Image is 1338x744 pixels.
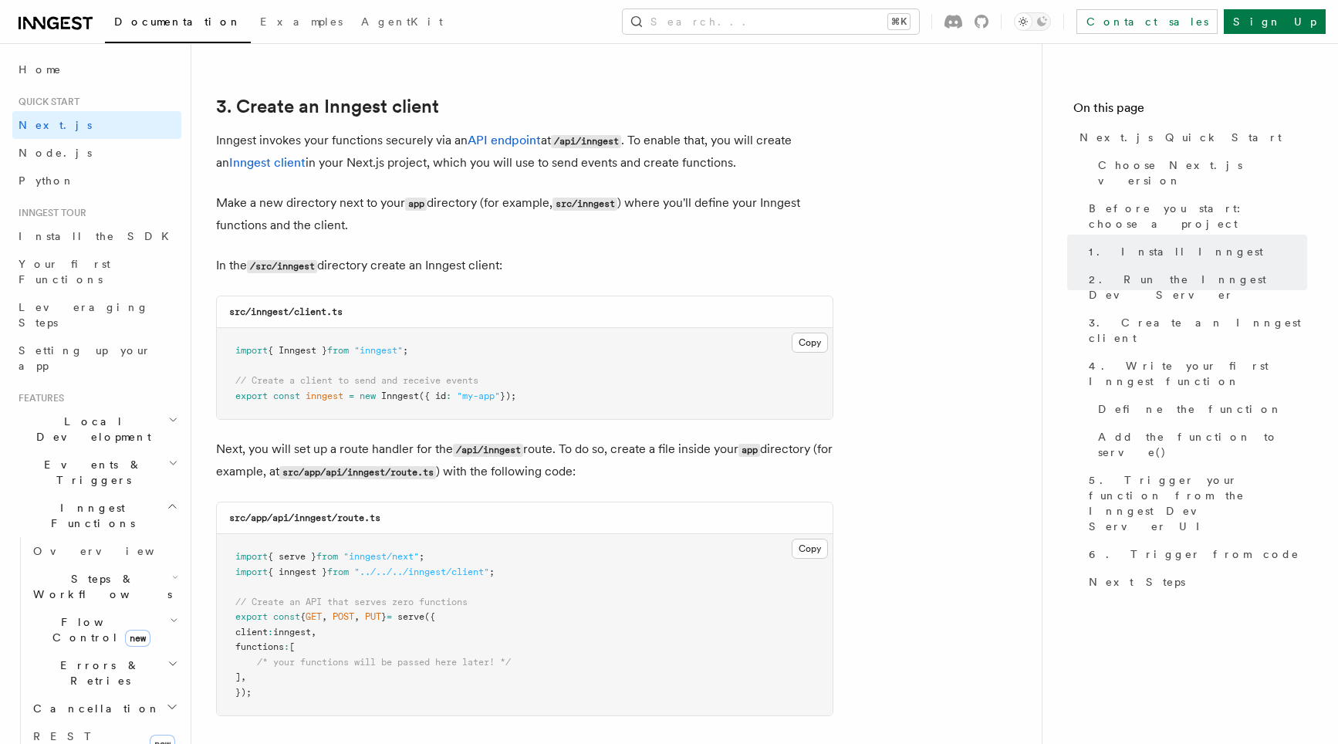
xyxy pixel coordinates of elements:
[247,260,317,273] code: /src/inngest
[361,15,443,28] span: AgentKit
[235,641,284,652] span: functions
[1089,472,1307,534] span: 5. Trigger your function from the Inngest Dev Server UI
[306,611,322,622] span: GET
[1073,99,1307,123] h4: On this page
[316,551,338,562] span: from
[12,392,64,404] span: Features
[229,306,343,317] code: src/inngest/client.ts
[12,336,181,380] a: Setting up your app
[1089,546,1299,562] span: 6. Trigger from code
[12,408,181,451] button: Local Development
[19,62,62,77] span: Home
[1083,265,1307,309] a: 2. Run the Inngest Dev Server
[27,695,181,722] button: Cancellation
[229,512,380,523] code: src/app/api/inngest/route.ts
[1083,309,1307,352] a: 3. Create an Inngest client
[738,444,760,457] code: app
[27,651,181,695] button: Errors & Retries
[251,5,352,42] a: Examples
[216,438,833,483] p: Next, you will set up a route handler for the route. To do so, create a file inside your director...
[300,611,306,622] span: {
[403,345,408,356] span: ;
[260,15,343,28] span: Examples
[489,566,495,577] span: ;
[311,627,316,637] span: ,
[19,301,149,329] span: Leveraging Steps
[1092,395,1307,423] a: Define the function
[792,333,828,353] button: Copy
[354,611,360,622] span: ,
[1089,315,1307,346] span: 3. Create an Inngest client
[216,255,833,277] p: In the directory create an Inngest client:
[12,56,181,83] a: Home
[888,14,910,29] kbd: ⌘K
[257,657,511,668] span: /* your functions will be passed here later! */
[354,345,403,356] span: "inngest"
[352,5,452,42] a: AgentKit
[12,111,181,139] a: Next.js
[235,627,268,637] span: client
[453,444,523,457] code: /api/inngest
[1083,568,1307,596] a: Next Steps
[235,551,268,562] span: import
[1080,130,1282,145] span: Next.js Quick Start
[1083,194,1307,238] a: Before you start: choose a project
[27,608,181,651] button: Flow Controlnew
[114,15,242,28] span: Documentation
[19,119,92,131] span: Next.js
[381,611,387,622] span: }
[216,96,439,117] a: 3. Create an Inngest client
[623,9,919,34] button: Search...⌘K
[268,551,316,562] span: { serve }
[235,687,252,698] span: });
[1098,429,1307,460] span: Add the function to serve()
[268,345,327,356] span: { Inngest }
[327,566,349,577] span: from
[241,671,246,682] span: ,
[1083,352,1307,395] a: 4. Write your first Inngest function
[216,130,833,174] p: Inngest invokes your functions securely via an at . To enable that, you will create an in your Ne...
[468,133,541,147] a: API endpoint
[235,391,268,401] span: export
[1083,466,1307,540] a: 5. Trigger your function from the Inngest Dev Server UI
[229,155,306,170] a: Inngest client
[235,597,468,607] span: // Create an API that serves zero functions
[1224,9,1326,34] a: Sign Up
[235,345,268,356] span: import
[235,566,268,577] span: import
[322,611,327,622] span: ,
[1076,9,1218,34] a: Contact sales
[12,207,86,219] span: Inngest tour
[552,198,617,211] code: src/inngest
[349,391,354,401] span: =
[12,457,168,488] span: Events & Triggers
[235,671,241,682] span: ]
[19,344,151,372] span: Setting up your app
[333,611,354,622] span: POST
[19,174,75,187] span: Python
[354,566,489,577] span: "../../../inngest/client"
[457,391,500,401] span: "my-app"
[268,627,273,637] span: :
[12,293,181,336] a: Leveraging Steps
[27,537,181,565] a: Overview
[273,627,311,637] span: inngest
[27,701,160,716] span: Cancellation
[12,414,168,445] span: Local Development
[125,630,150,647] span: new
[12,250,181,293] a: Your first Functions
[500,391,516,401] span: });
[1073,123,1307,151] a: Next.js Quick Start
[19,147,92,159] span: Node.js
[27,565,181,608] button: Steps & Workflows
[273,391,300,401] span: const
[1092,423,1307,466] a: Add the function to serve()
[397,611,424,622] span: serve
[792,539,828,559] button: Copy
[12,139,181,167] a: Node.js
[12,500,167,531] span: Inngest Functions
[365,611,381,622] span: PUT
[12,96,79,108] span: Quick start
[1092,151,1307,194] a: Choose Next.js version
[446,391,451,401] span: :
